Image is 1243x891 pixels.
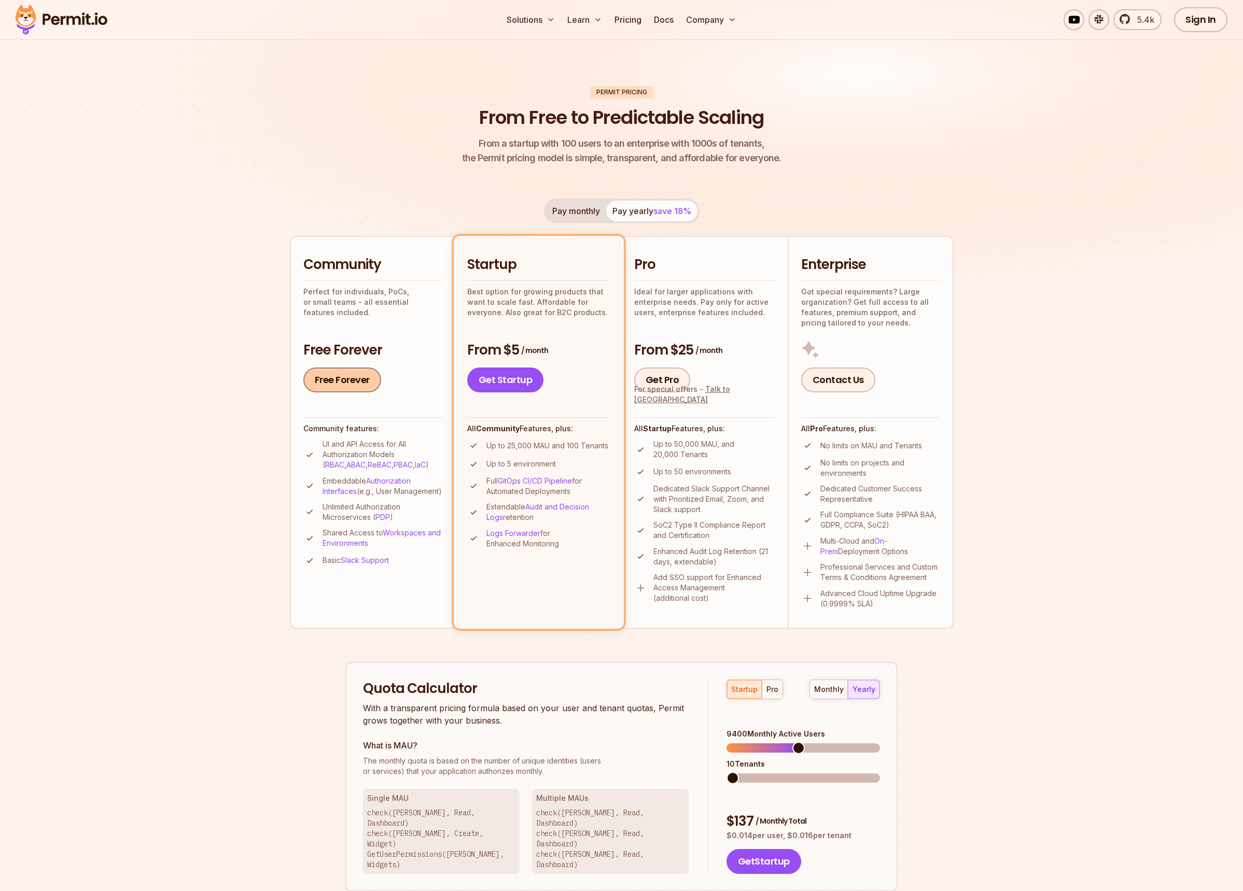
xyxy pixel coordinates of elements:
p: check([PERSON_NAME], Read, Dashboard) check([PERSON_NAME], Create, Widget) GetUserPermissions([PE... [367,808,515,870]
button: Pay monthly [546,201,606,221]
a: GitOps CI/CD Pipeline [498,476,572,485]
button: Company [682,9,741,30]
a: Get Pro [634,367,691,392]
div: 10 Tenants [727,759,880,769]
h4: All Features, plus: [801,423,940,434]
strong: Pro [810,424,823,433]
button: Solutions [502,9,559,30]
p: Up to 5 environment [486,459,556,469]
p: Up to 50 environments [653,466,731,477]
a: On-Prem [820,536,887,556]
p: Unlimited Authorization Microservices ( ) [323,502,443,522]
p: No limits on projects and environments [820,458,940,478]
div: 9400 Monthly Active Users [727,729,880,739]
h3: What is MAU? [363,739,689,752]
a: Logs Forwarder [486,529,540,538]
a: Pricing [610,9,646,30]
p: the Permit pricing model is simple, transparent, and affordable for everyone. [462,136,781,165]
a: IaC [415,460,426,469]
p: Up to 50,000 MAU, and 20,000 Tenants [653,439,775,460]
a: Authorization Interfaces [323,476,411,496]
div: Permit Pricing [590,86,653,98]
p: With a transparent pricing formula based on your user and tenant quotas, Permit grows together wi... [363,702,689,727]
h2: Quota Calculator [363,680,689,698]
h1: From Free to Predictable Scaling [479,105,764,131]
h2: Startup [467,256,610,274]
a: RBAC [325,460,344,469]
a: PBAC [394,460,413,469]
p: Best option for growing products that want to scale fast. Affordable for everyone. Also great for... [467,287,610,318]
p: or services) that your application authorizes monthly. [363,756,689,776]
span: / month [521,345,548,356]
a: Docs [650,9,678,30]
p: Advanced Cloud Uptime Upgrade (0.9999% SLA) [820,588,940,609]
img: Permit logo [10,2,112,37]
p: Full Compliance Suite (HIPAA BAA, GDPR, CCPA, SoC2) [820,510,940,530]
h3: From $25 [634,341,775,360]
p: Add SSO support for Enhanced Access Management (additional cost) [653,572,775,603]
span: / Monthly Total [756,816,806,826]
p: Ideal for larger applications with enterprise needs. Pay only for active users, enterprise featur... [634,287,775,318]
p: Multi-Cloud and Deployment Options [820,536,940,557]
p: Shared Access to [323,528,443,548]
button: GetStartup [727,849,801,874]
p: Full for Automated Deployments [486,476,610,497]
a: Audit and Decision Logs [486,502,589,521]
p: Perfect for individuals, PoCs, or small teams - all essential features included. [303,287,443,318]
h2: Enterprise [801,256,940,274]
h3: Single MAU [367,793,515,803]
a: ABAC [346,460,366,469]
a: Sign In [1174,7,1227,32]
p: Got special requirements? Large organization? Get full access to all features, premium support, a... [801,287,940,328]
p: UI and API Access for All Authorization Models ( , , , , ) [323,439,443,470]
h4: All Features, plus: [634,423,775,434]
h2: Pro [634,256,775,274]
p: Dedicated Slack Support Channel with Prioritized Email, Zoom, and Slack support [653,484,775,515]
p: Dedicated Customer Success Representative [820,484,940,504]
p: check([PERSON_NAME], Read, Dashboard) check([PERSON_NAME], Read, Dashboard) check([PERSON_NAME], ... [536,808,685,870]
p: Enhanced Audit Log Retention (21 days, extendable) [653,546,775,567]
a: Contact Us [801,367,875,392]
strong: Community [476,424,520,433]
button: Learn [563,9,606,30]
div: monthly [814,684,844,695]
p: Professional Services and Custom Terms & Conditions Agreement [820,562,940,583]
span: From a startup with 100 users to an enterprise with 1000s of tenants, [462,136,781,151]
h4: Community features: [303,423,443,434]
p: Embeddable (e.g., User Management) [323,476,443,497]
h4: All Features, plus: [467,423,610,434]
span: 5.4k [1131,13,1154,26]
h3: From $5 [467,341,610,360]
p: $ 0.014 per user, $ 0.016 per tenant [727,830,880,841]
a: Slack Support [341,556,389,564]
div: $ 137 [727,812,880,831]
a: PDP [375,513,390,521]
p: Up to 25,000 MAU and 100 Tenants [486,441,608,451]
p: Extendable retention [486,502,610,522]
div: For special offers - [634,384,775,405]
a: ReBAC [368,460,392,469]
div: pro [766,684,778,695]
span: / month [695,345,722,356]
p: for Enhanced Monitoring [486,528,610,549]
a: 5.4k [1113,9,1162,30]
h3: Free Forever [303,341,443,360]
p: Basic [323,555,389,565]
strong: Startup [643,424,672,433]
a: Get Startup [467,367,544,392]
h3: Multiple MAUs [536,793,685,803]
h2: Community [303,256,443,274]
a: Free Forever [303,367,381,392]
p: SoC2 Type II Compliance Report and Certification [653,520,775,541]
span: The monthly quota is based on the number of unique identities (users [363,756,689,766]
p: No limits on MAU and Tenants [820,441,922,451]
